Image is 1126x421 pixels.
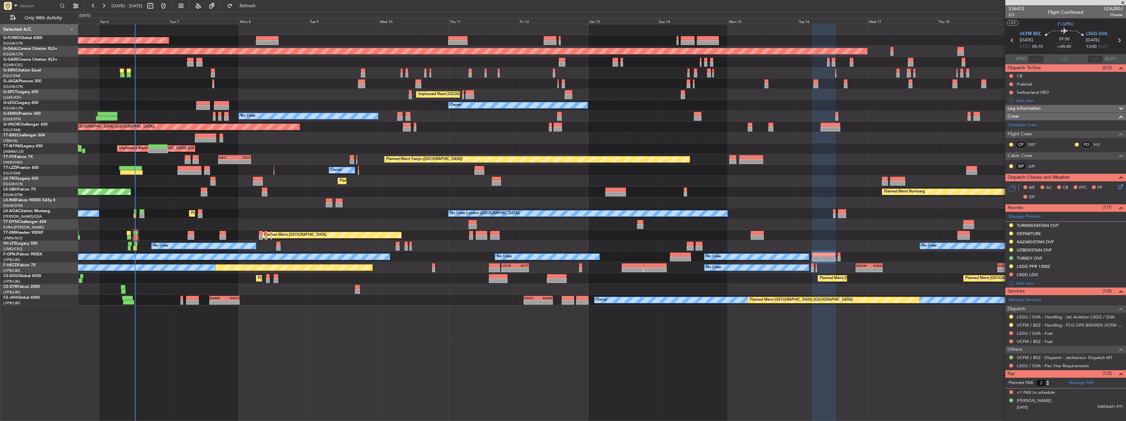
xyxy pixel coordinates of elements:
[998,268,1011,272] div: -
[922,241,937,251] div: No Crew
[3,128,20,132] a: EGLF/FAB
[234,4,261,8] span: Refresh
[1097,404,1123,410] span: 528936421 (PP)
[235,160,250,164] div: -
[1029,185,1035,191] span: MF
[497,252,512,262] div: No Crew
[3,220,18,224] span: T7-DYN
[153,241,168,251] div: No Crew
[3,79,41,83] a: G-JAGAPhenom 300
[3,41,23,46] a: EGGW/LTN
[3,138,18,143] a: LTBA/ISL
[1017,355,1113,360] a: UCFM / BSZ - Dispatch - JetAdvisor Dispatch MT
[210,300,224,304] div: -
[750,295,853,305] div: Planned Maint [GEOGRAPHIC_DATA] ([GEOGRAPHIC_DATA])
[51,122,155,132] div: Planned Maint [GEOGRAPHIC_DATA] ([GEOGRAPHIC_DATA])
[3,198,55,202] a: LX-INBFalcon 900EX EASy II
[3,106,23,111] a: EGGW/LTN
[3,160,23,165] a: VHHH/HKG
[1017,81,1032,87] div: Prebrief
[869,264,882,268] div: KSEA
[884,187,925,197] div: Planned Maint Nurnberg
[1008,130,1032,138] span: Flight Crew
[1017,264,1050,269] div: LSGG PPR 1300Z
[1098,44,1109,50] span: ELDT
[450,100,461,110] div: Owner
[3,242,16,246] span: 9H-LPZ
[3,177,38,181] a: LX-TROLegacy 650
[3,58,18,62] span: G-GARE
[3,155,15,159] span: T7-FFI
[596,295,607,305] div: Owner
[706,263,721,272] div: No Crew
[3,123,19,127] span: G-VNOR
[1017,363,1089,369] a: LSGG / GVA - Pax Visa Requirements
[998,264,1011,268] div: KSEA
[3,149,24,154] a: DNMM/LOS
[1009,380,1033,386] label: Planned PAX
[119,144,227,153] div: Unplanned Maint [GEOGRAPHIC_DATA] ([GEOGRAPHIC_DATA])
[502,268,515,272] div: -
[3,63,23,68] a: EGNR/CEG
[1008,105,1041,112] span: Leg Information
[1008,174,1070,181] span: Dispatch Checks and Weather
[1008,64,1041,72] span: Dispatch To-Dos
[3,182,23,187] a: EGGW/LTN
[1017,247,1052,253] div: UZBEKISTAN OVF
[3,166,17,170] span: T7-LZZI
[3,209,18,213] span: LX-AOA
[1086,37,1099,44] span: [DATE]
[379,18,448,24] div: Wed 10
[1017,255,1042,261] div: TURKEY OVF
[1017,331,1053,336] a: LSGG / GVA - Fuel
[3,47,57,51] a: G-GAALCessna Citation XLS+
[3,123,48,127] a: G-VNORChallenger 650
[1102,370,1112,377] span: (1/2)
[239,18,309,24] div: Mon 8
[224,1,263,11] button: Refresh
[3,133,45,137] a: T7-BREChallenger 604
[856,264,869,268] div: EGGW
[524,296,538,300] div: KSFO
[1017,314,1115,320] a: LSGG / GVA - Handling - Jet Aviation LSGG / GVA
[1008,204,1023,212] span: Permits
[515,264,528,268] div: RJTT
[965,273,1069,283] div: Planned Maint [GEOGRAPHIC_DATA] ([GEOGRAPHIC_DATA])
[728,18,798,24] div: Mon 15
[1008,370,1015,378] span: Pax
[820,273,923,283] div: Planned Maint [GEOGRAPHIC_DATA] ([GEOGRAPHIC_DATA])
[224,296,239,300] div: KSFO
[3,263,18,267] span: F-HECD
[20,1,58,11] input: Airport
[3,69,16,72] span: G-SIRS
[3,192,23,197] a: EDLW/DTM
[240,111,256,121] div: No Crew
[538,296,552,300] div: EHAM
[3,252,42,256] a: F-GPNJFalcon 900EX
[3,247,22,251] a: LFMD/CEQ
[1015,163,1026,170] div: ISP
[1058,21,1074,28] span: F-GPNJ
[418,90,524,99] div: Unplanned Maint [GEOGRAPHIC_DATA] ([PERSON_NAME] Intl)
[1017,398,1052,404] div: [PERSON_NAME]
[219,160,235,164] div: -
[3,296,17,300] span: CS-JHH
[3,242,37,246] a: 9H-LPZLegacy 500
[3,263,36,267] a: F-HECDFalcon 7X
[3,144,43,148] a: T7-N1960Legacy 650
[3,73,20,78] a: EGLF/FAB
[1094,142,1108,148] a: VLF
[3,155,33,159] a: T7-FFIFalcon 7X
[3,279,20,284] a: LFPB/LBG
[1016,280,1123,286] div: Add new
[3,290,20,295] a: LFPB/LBG
[3,301,20,306] a: LFPB/LBG
[1009,122,1037,129] a: Schedule Crew
[524,300,538,304] div: -
[112,3,142,9] span: [DATE] - [DATE]
[3,58,57,62] a: G-GARECessna Citation XLS+
[1009,297,1041,303] a: Manage Services
[1028,163,1043,169] a: JUV
[1007,20,1018,26] button: UTC
[1017,339,1053,344] a: UCFM / BSZ - Fuel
